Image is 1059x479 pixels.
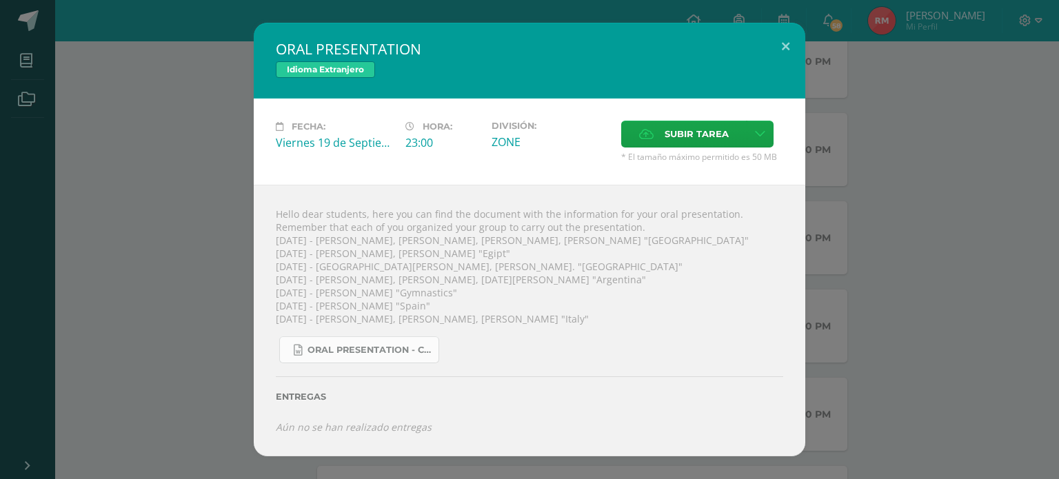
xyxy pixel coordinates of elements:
span: * El tamaño máximo permitido es 50 MB [621,151,783,163]
div: Hello dear students, here you can find the document with the information for your oral presentati... [254,185,805,456]
div: ZONE [492,134,610,150]
span: Hora: [423,121,452,132]
span: Subir tarea [665,121,729,147]
label: Entregas [276,391,783,402]
div: 23:00 [405,135,481,150]
label: División: [492,121,610,131]
h2: ORAL PRESENTATION [276,39,783,59]
span: ORAL PRESENTATION - COUNTRY.docx [307,345,432,356]
button: Close (Esc) [766,23,805,70]
i: Aún no se han realizado entregas [276,420,432,434]
a: ORAL PRESENTATION - COUNTRY.docx [279,336,439,363]
span: Fecha: [292,121,325,132]
span: Idioma Extranjero [276,61,375,78]
div: Viernes 19 de Septiembre [276,135,394,150]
